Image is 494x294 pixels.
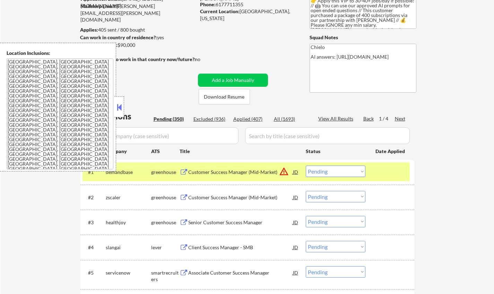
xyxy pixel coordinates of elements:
div: JD [292,216,299,228]
div: Applied (407) [233,116,268,123]
div: zscaler [106,194,151,201]
div: greenhouse [151,169,180,176]
div: Customer Success Manager (Mid-Market) [188,194,293,201]
div: JD [292,166,299,178]
div: #2 [88,194,100,201]
div: Squad Notes [310,34,416,41]
strong: Applies: [80,27,98,33]
div: #1 [88,169,100,176]
div: Back [363,115,374,122]
div: no [195,56,215,63]
div: All (1693) [274,116,309,123]
div: Date Applied [375,148,406,155]
div: demandbase [106,169,151,176]
strong: Mailslurp Email: [80,3,116,9]
div: Title [180,148,299,155]
div: servicenow [106,269,151,276]
div: Next [395,115,406,122]
div: #4 [88,244,100,251]
div: Location Inclusions: [7,50,113,57]
div: Excluded (936) [193,116,228,123]
button: Download Resume [199,89,250,104]
button: Add a Job Manually [198,74,268,87]
div: Pending (350) [154,116,188,123]
div: Associate Customer Success Manager [188,269,293,276]
div: 6177711355 [200,1,298,8]
div: Client Success Manager - SMB [188,244,293,251]
div: JD [292,191,299,203]
div: yes [80,34,193,41]
div: #3 [88,219,100,226]
input: Search by title (case sensitive) [245,127,410,144]
input: Search by company (case sensitive) [83,127,239,144]
strong: Can work in country of residence?: [80,34,157,40]
div: ATS [151,148,180,155]
div: 1 / 4 [379,115,395,122]
div: JD [292,241,299,253]
div: lever [151,244,180,251]
strong: Will need Visa to work in that country now/future?: [80,56,196,62]
div: 405 sent / 800 bought [80,26,196,33]
div: greenhouse [151,194,180,201]
strong: Current Location: [200,8,240,14]
div: slangai [106,244,151,251]
div: smartrecruiters [151,269,180,283]
div: [PERSON_NAME][EMAIL_ADDRESS][PERSON_NAME][DOMAIN_NAME] [80,3,196,23]
div: $90,000 [80,42,196,49]
div: [GEOGRAPHIC_DATA], [US_STATE] [200,8,298,22]
div: View All Results [318,115,355,122]
strong: Minimum salary: [80,42,118,48]
div: Status [306,145,365,157]
button: warning_amber [279,167,289,176]
div: greenhouse [151,219,180,226]
div: Senior Customer Success Manager [188,219,293,226]
div: Company [106,148,151,155]
div: #5 [88,269,100,276]
div: healthjoy [106,219,151,226]
div: JD [292,266,299,279]
strong: Phone: [200,1,216,7]
div: Customer Success Manager (Mid-Market) [188,169,293,176]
